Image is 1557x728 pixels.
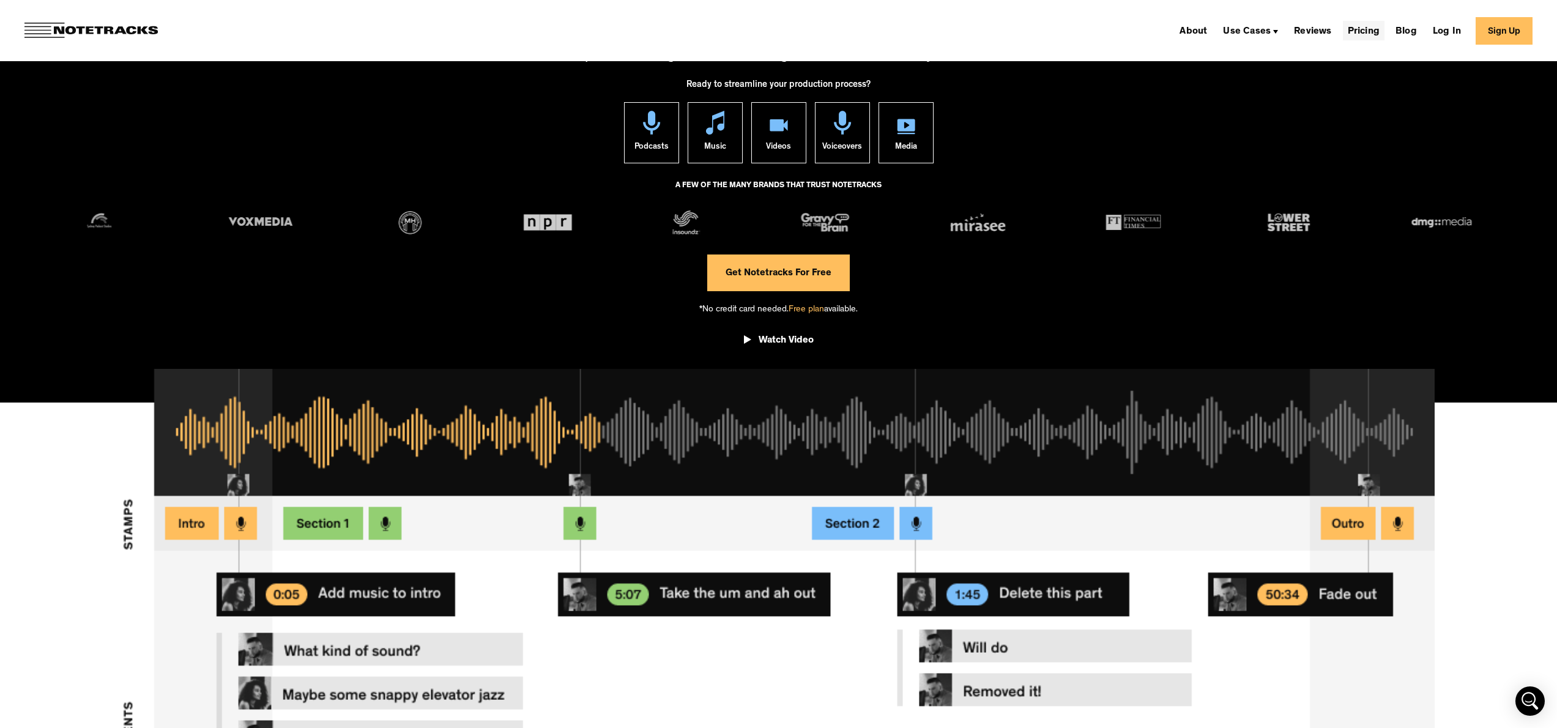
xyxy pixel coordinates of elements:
div: A FEW OF THE MANY BRANDS THAT TRUST NOTETRACKS [675,176,882,209]
div: Use Cases [1223,27,1271,37]
div: Podcasts [634,135,669,163]
a: Voiceovers [815,102,870,163]
a: Log In [1428,21,1466,40]
span: Free plan [789,305,824,314]
div: Ready to streamline your production process? [686,73,871,102]
div: Watch Video [759,335,814,347]
div: Use Cases [1218,21,1283,40]
a: Sign Up [1476,17,1533,45]
a: Pricing [1343,21,1384,40]
div: Media [895,135,917,163]
div: Music [704,135,726,163]
a: Music [688,102,743,163]
div: Videos [766,135,791,163]
div: *No credit card needed. available. [699,291,858,326]
a: open lightbox [744,325,814,360]
a: Blog [1391,21,1422,40]
a: Get Notetracks For Free [707,254,850,291]
a: Podcasts [624,102,679,163]
a: About [1175,21,1212,40]
a: Videos [751,102,806,163]
div: Voiceovers [822,135,862,163]
div: Open Intercom Messenger [1515,686,1545,716]
a: Reviews [1289,21,1336,40]
a: Media [879,102,934,163]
